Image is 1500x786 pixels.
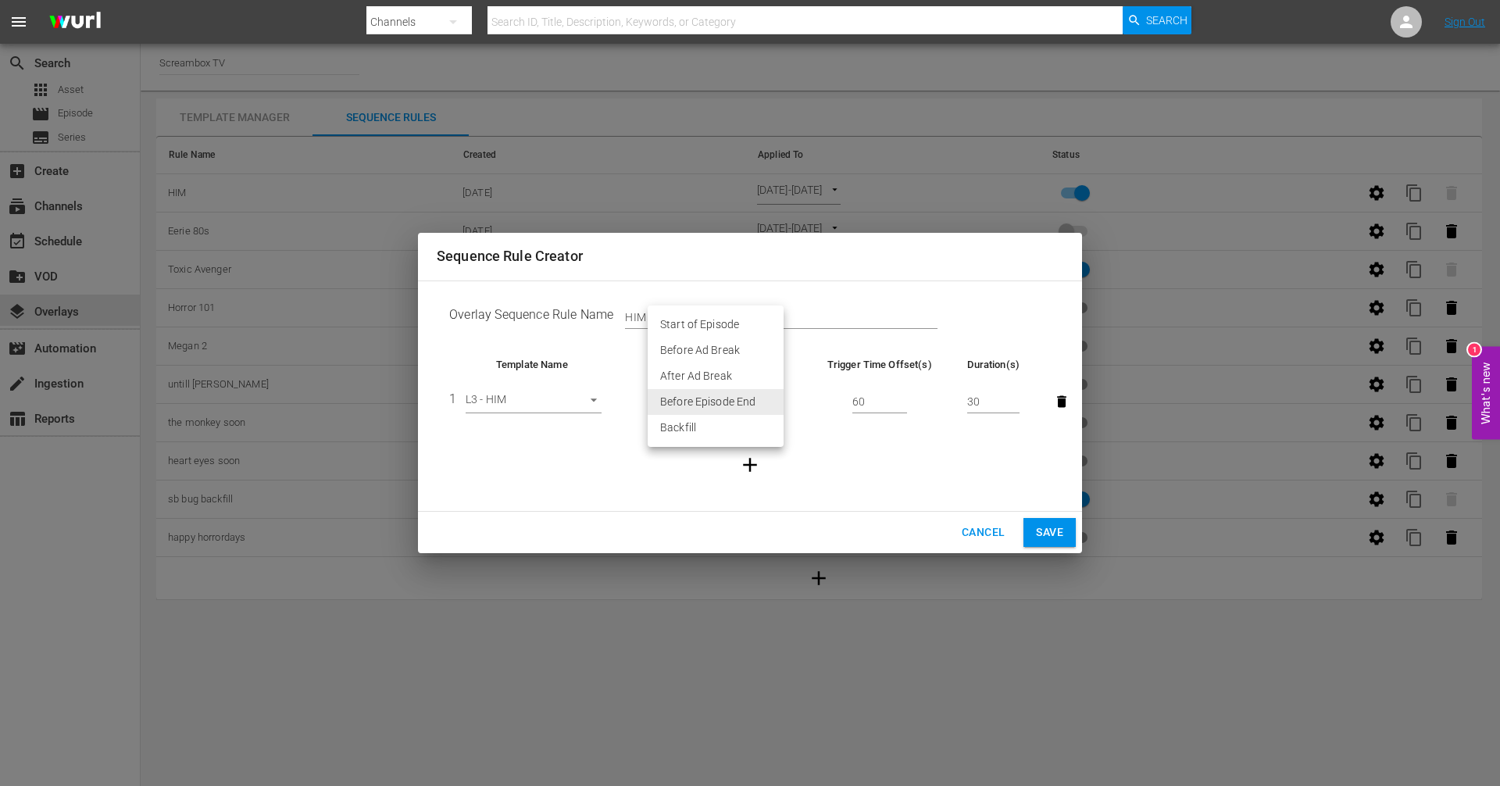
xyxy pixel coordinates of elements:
li: Backfill [648,415,784,441]
li: Before Ad Break [648,338,784,363]
div: 1 [1468,344,1480,356]
li: Before Episode End [648,389,784,415]
li: After Ad Break [648,363,784,389]
span: Search [1146,6,1187,34]
button: Open Feedback Widget [1472,347,1500,440]
span: menu [9,13,28,31]
a: Sign Out [1445,16,1485,28]
li: Start of Episode [648,312,784,338]
img: ans4CAIJ8jUAAAAAAAAAAAAAAAAAAAAAAAAgQb4GAAAAAAAAAAAAAAAAAAAAAAAAJMjXAAAAAAAAAAAAAAAAAAAAAAAAgAT5G... [37,4,112,41]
